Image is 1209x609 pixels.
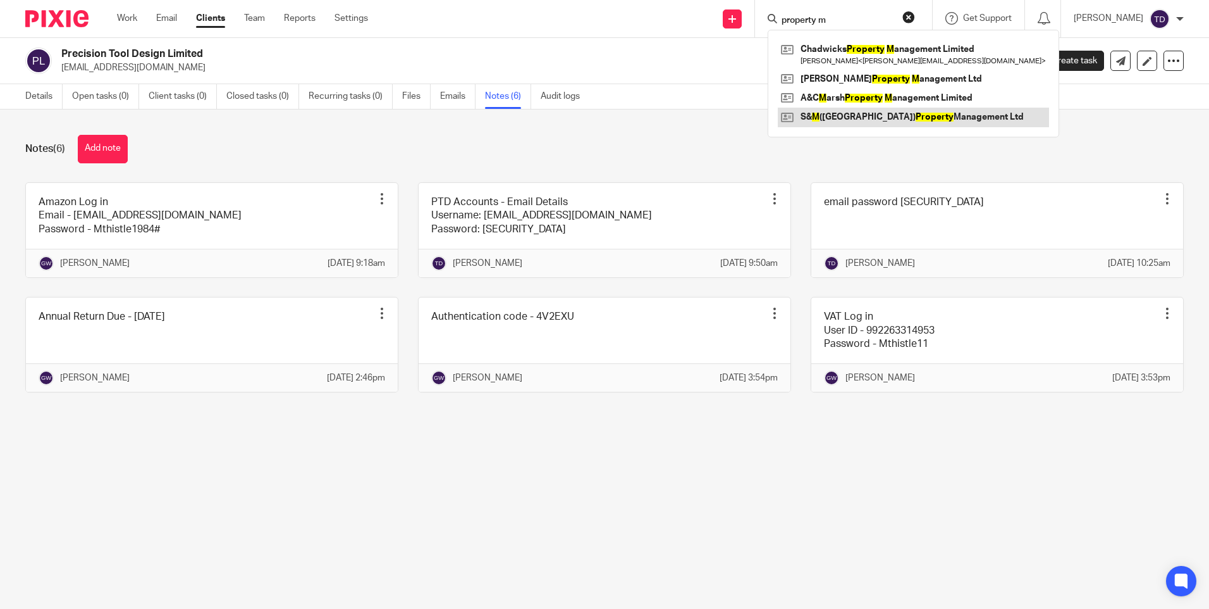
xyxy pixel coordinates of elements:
a: Closed tasks (0) [226,84,299,109]
a: Create task [1031,51,1104,71]
img: svg%3E [1150,9,1170,29]
p: [PERSON_NAME] [60,257,130,270]
a: Reports [284,12,316,25]
button: Add note [78,135,128,163]
a: Open tasks (0) [72,84,139,109]
a: Email [156,12,177,25]
p: [EMAIL_ADDRESS][DOMAIN_NAME] [61,61,1012,74]
img: svg%3E [431,370,446,386]
p: [DATE] 10:25am [1108,257,1170,270]
a: Emails [440,84,476,109]
p: [DATE] 3:54pm [720,372,778,384]
p: [PERSON_NAME] [453,372,522,384]
img: svg%3E [25,47,52,74]
input: Search [780,15,894,27]
h2: Precision Tool Design Limited [61,47,821,61]
button: Clear [902,11,915,23]
p: [DATE] 3:53pm [1112,372,1170,384]
img: svg%3E [39,256,54,271]
a: Client tasks (0) [149,84,217,109]
h1: Notes [25,142,65,156]
a: Files [402,84,431,109]
img: svg%3E [824,256,839,271]
p: [PERSON_NAME] [453,257,522,270]
a: Settings [334,12,368,25]
p: [DATE] 9:18am [328,257,385,270]
a: Notes (6) [485,84,531,109]
span: (6) [53,144,65,154]
p: [PERSON_NAME] [845,257,915,270]
a: Audit logs [541,84,589,109]
a: Work [117,12,137,25]
p: [PERSON_NAME] [1074,12,1143,25]
img: svg%3E [39,370,54,386]
a: Recurring tasks (0) [309,84,393,109]
span: Get Support [963,14,1012,23]
p: [DATE] 9:50am [720,257,778,270]
img: svg%3E [431,256,446,271]
img: svg%3E [824,370,839,386]
a: Team [244,12,265,25]
img: Pixie [25,10,89,27]
p: [PERSON_NAME] [60,372,130,384]
p: [PERSON_NAME] [845,372,915,384]
a: Details [25,84,63,109]
a: Clients [196,12,225,25]
p: [DATE] 2:46pm [327,372,385,384]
